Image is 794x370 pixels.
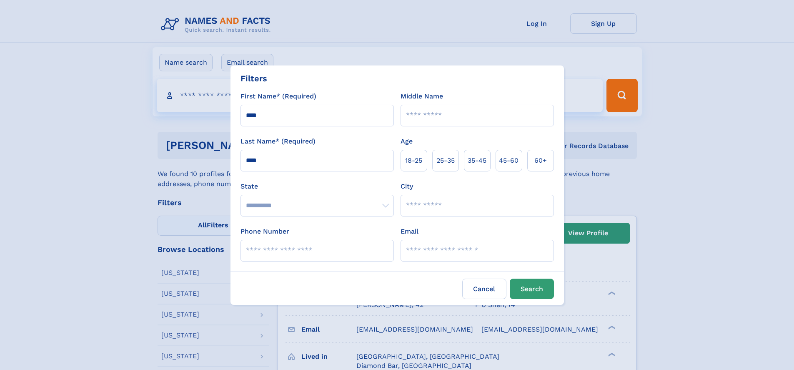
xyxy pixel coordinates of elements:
span: 18‑25 [405,156,422,166]
button: Search [510,279,554,299]
label: City [401,181,413,191]
label: Phone Number [240,227,289,237]
div: Filters [240,72,267,85]
label: Age [401,136,413,146]
label: Middle Name [401,91,443,101]
span: 25‑35 [436,156,455,166]
label: Cancel [462,279,506,299]
label: First Name* (Required) [240,91,316,101]
span: 45‑60 [499,156,518,166]
label: Last Name* (Required) [240,136,316,146]
label: State [240,181,394,191]
span: 35‑45 [468,156,486,166]
label: Email [401,227,418,237]
span: 60+ [534,156,547,166]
